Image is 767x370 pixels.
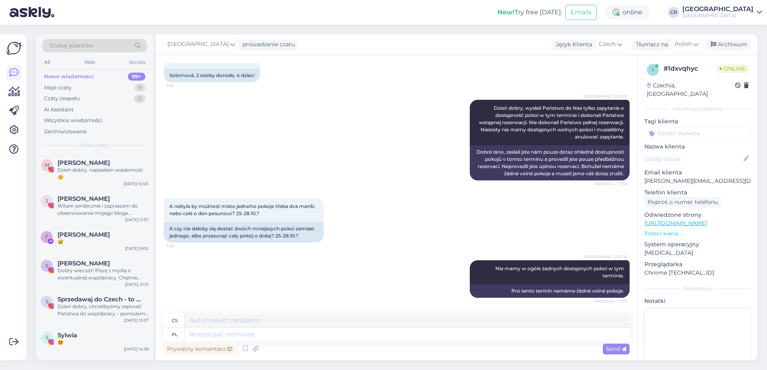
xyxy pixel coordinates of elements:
div: CR [668,7,679,18]
span: Nie mamy w ogóle żadnych dostępnych pokoi w tym terminie. [495,265,625,279]
div: A czy nie dałoby się dostać dwóch mniejszych pokoi zamiast jednego, albo przesunąć cały pokój o d... [164,222,324,243]
div: 9 [134,84,145,92]
span: Send [606,345,626,352]
div: pl [172,328,178,341]
span: Widziane ✓ 7:56 [594,181,627,187]
div: [DATE] 11:37 [125,217,149,223]
div: cs [172,314,178,327]
div: Dobry wieczór! Piszę z myślą o ewentualnej współpracy. Chętnie przygotuję materiały w ramach poby... [58,267,149,281]
span: 7:55 [166,83,196,89]
div: [DATE] 14:38 [124,346,149,352]
p: Odwiedzone strony [644,211,751,219]
div: 0 [134,95,145,103]
span: Online [716,64,749,73]
div: Prywatny komentarz [164,344,235,354]
span: [GEOGRAPHIC_DATA] [167,40,229,49]
span: 1 [652,67,654,73]
span: Widziane ✓ 7:59 [594,298,627,304]
span: S [46,263,48,269]
div: Język Klienta [552,40,592,49]
button: Emails [565,5,597,20]
div: Wszystkie wiadomości [44,117,102,125]
div: Try free [DATE]: [497,8,562,17]
div: Tłumacz na [633,40,668,49]
p: Notatki [644,297,751,305]
div: 😅 [58,238,149,245]
div: [DATE] 15:27 [124,317,149,323]
div: Dzień dobry, chcielibyśmy zaprosić Państwa do współpracy – pomożemy dotrzeć do czeskich i [DEMOGR... [58,303,149,317]
div: online [606,5,649,20]
div: [GEOGRAPHIC_DATA] [682,12,753,19]
input: Dodać etykietę [644,127,751,139]
div: Dzień dobry, napisałam wiadomość 😊 [58,166,149,181]
p: Email klienta [644,168,751,177]
p: Przeglądarka [644,260,751,269]
div: Socials [127,57,147,67]
p: Telefon klienta [644,188,751,197]
span: Sprzedawaj do Czech - to proste! [58,296,141,303]
span: Joanna Wesołek [58,195,110,202]
span: [GEOGRAPHIC_DATA] [584,254,627,260]
div: Solomová, 2 osoby dorosłe, 4 dzieci [164,69,260,82]
span: Czech [599,40,616,49]
div: 99+ [128,73,145,81]
span: Галина Попова [58,231,110,238]
div: All [42,57,52,67]
p: Tagi klienta [644,117,751,126]
div: Archiwum [706,39,750,50]
div: [GEOGRAPHIC_DATA] [682,6,753,12]
div: Czechia, [GEOGRAPHIC_DATA] [647,81,735,98]
span: Polish [675,40,692,49]
div: [DATE] 9:00 [125,245,149,251]
span: Dzień dobry, wysłali Państwo do Nas tylko zapytanie o dostępność pokoi w tym terminie i dokonali ... [479,105,625,140]
span: [GEOGRAPHIC_DATA] [584,93,627,99]
img: Askly Logo [6,41,22,56]
div: Czaty zespołu [44,95,80,103]
div: Poproś o numer telefonu [644,197,721,208]
span: S [46,299,48,305]
div: [DATE] 21:15 [125,281,149,287]
div: Informacje o kliencie [644,105,751,113]
input: Dodaj nazwę [645,154,742,163]
span: A nebyla by možnost místo jednoho pokoje třeba dva menší, nebo celé o den posunout? 25-28.10.? [169,203,316,216]
div: Zarchiwizowane [44,128,87,136]
span: M [45,162,49,168]
p: [MEDICAL_DATA] [644,249,751,257]
div: 😍 [58,339,149,346]
b: New! [497,8,515,16]
span: Sylwia [58,332,77,339]
div: [DATE] 10:05 [123,181,149,187]
span: Sylwia Tomczak [58,260,110,267]
div: Dodatkowy [644,285,751,292]
span: Szukaj klientów [50,42,93,50]
div: Nowe wiadomości [44,73,94,81]
span: Nowe czaty [81,142,109,149]
div: Witam serdecznie i zapraszam do obserwowania mojego bloga. Obecnie posiadam ponad 22 tys. followe... [58,202,149,217]
p: Chrome [TECHNICAL_ID] [644,269,751,277]
span: Monika Kowalewska [58,159,110,166]
div: Dobré ráno, zaslali jste nám pouze dotaz ohledně dostupnosti pokojů v tomto termínu a provedli js... [470,145,630,180]
div: prowadzenie czatu [239,40,295,49]
div: # 1dxvqhyc [664,64,716,73]
span: 7:58 [166,243,196,249]
div: Pro tento termín nemáme žádné volné pokoje. [470,284,630,298]
p: System operacyjny [644,240,751,249]
div: AI Assistant [44,106,74,114]
span: S [46,334,48,340]
p: Zobacz więcej ... [644,230,751,237]
span: J [46,198,48,204]
div: Web [83,57,97,67]
p: [PERSON_NAME][EMAIL_ADDRESS][DOMAIN_NAME] [644,177,751,185]
p: Nazwa klienta [644,142,751,151]
a: [URL][DOMAIN_NAME] [644,220,707,227]
div: Moje czaty [44,84,72,92]
a: [GEOGRAPHIC_DATA][GEOGRAPHIC_DATA] [682,6,762,19]
span: Г [46,234,48,240]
